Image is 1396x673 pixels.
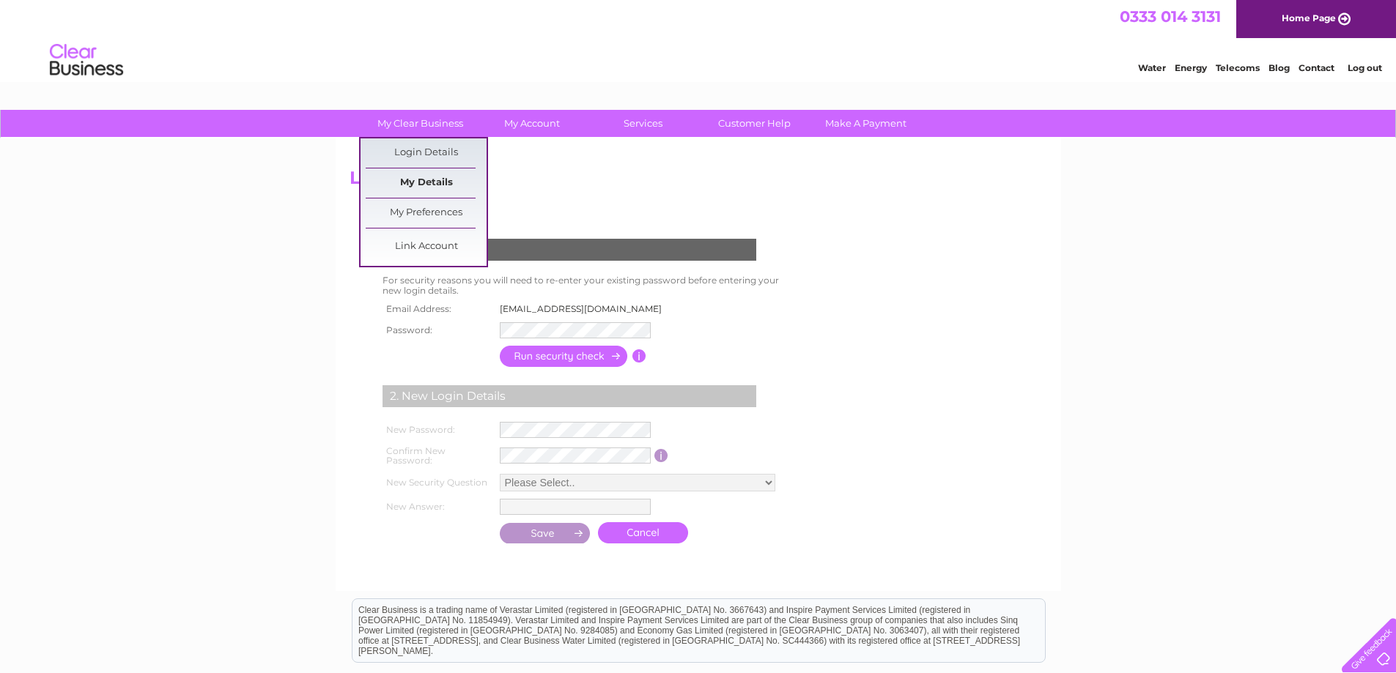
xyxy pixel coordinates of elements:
[583,110,703,137] a: Services
[379,442,496,471] th: Confirm New Password:
[379,470,496,495] th: New Security Question
[49,38,124,83] img: logo.png
[379,272,795,300] td: For security reasons you will need to re-enter your existing password before entering your new lo...
[379,300,496,319] th: Email Address:
[1120,7,1221,26] a: 0333 014 3131
[496,300,674,319] td: [EMAIL_ADDRESS][DOMAIN_NAME]
[1348,62,1382,73] a: Log out
[500,523,591,543] input: Submit
[632,349,646,362] input: Information
[654,449,668,462] input: Information
[1138,62,1166,73] a: Water
[383,239,756,261] div: 1. Security Check
[694,110,815,137] a: Customer Help
[352,8,1045,71] div: Clear Business is a trading name of Verastar Limited (registered in [GEOGRAPHIC_DATA] No. 3667643...
[1175,62,1207,73] a: Energy
[366,168,487,198] a: My Details
[379,418,496,442] th: New Password:
[471,110,592,137] a: My Account
[383,385,756,407] div: 2. New Login Details
[366,232,487,261] a: Link Account
[379,319,496,342] th: Password:
[805,110,926,137] a: Make A Payment
[1216,62,1260,73] a: Telecoms
[366,198,487,228] a: My Preferences
[366,138,487,168] a: Login Details
[1268,62,1290,73] a: Blog
[598,522,688,543] a: Cancel
[350,168,1047,196] h2: Login Details
[379,495,496,518] th: New Answer:
[360,110,481,137] a: My Clear Business
[1299,62,1334,73] a: Contact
